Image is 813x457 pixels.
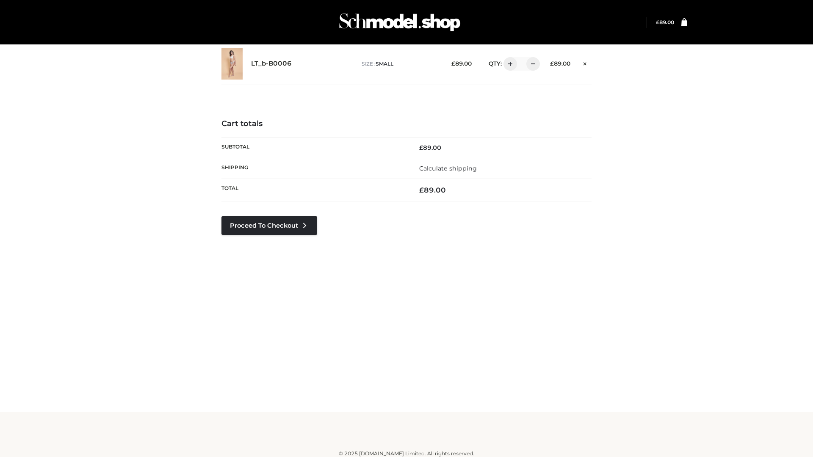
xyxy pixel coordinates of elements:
bdi: 89.00 [550,60,570,67]
a: Calculate shipping [419,165,477,172]
th: Total [221,179,406,201]
a: Remove this item [579,57,592,68]
span: £ [550,60,554,67]
th: Shipping [221,158,406,179]
bdi: 89.00 [451,60,472,67]
th: Subtotal [221,137,406,158]
div: QTY: [480,57,537,71]
p: size : [362,60,438,68]
span: SMALL [376,61,393,67]
bdi: 89.00 [656,19,674,25]
bdi: 89.00 [419,186,446,194]
a: Proceed to Checkout [221,216,317,235]
span: £ [419,144,423,151]
span: £ [656,19,659,25]
h4: Cart totals [221,119,592,129]
span: £ [451,60,455,67]
span: £ [419,186,424,194]
img: Schmodel Admin 964 [336,6,463,39]
bdi: 89.00 [419,144,441,151]
a: LT_b-B0006 [251,60,292,68]
a: £89.00 [656,19,674,25]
